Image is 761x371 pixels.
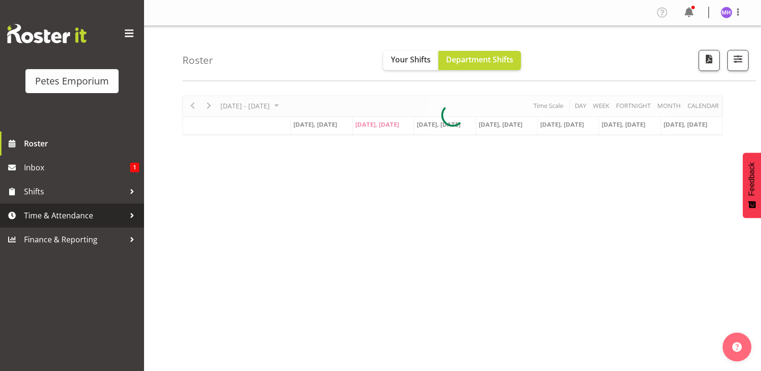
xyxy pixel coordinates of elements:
div: Petes Emporium [35,74,109,88]
button: Feedback - Show survey [743,153,761,218]
span: Department Shifts [446,54,513,65]
span: Inbox [24,160,130,175]
span: Your Shifts [391,54,431,65]
span: Shifts [24,184,125,199]
button: Your Shifts [383,51,438,70]
h4: Roster [182,55,213,66]
button: Department Shifts [438,51,521,70]
img: Rosterit website logo [7,24,86,43]
img: mackenzie-halford4471.jpg [721,7,732,18]
span: Roster [24,136,139,151]
button: Filter Shifts [727,50,749,71]
span: Finance & Reporting [24,232,125,247]
img: help-xxl-2.png [732,342,742,352]
span: Time & Attendance [24,208,125,223]
button: Download a PDF of the roster according to the set date range. [699,50,720,71]
span: Feedback [748,162,756,196]
span: 1 [130,163,139,172]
